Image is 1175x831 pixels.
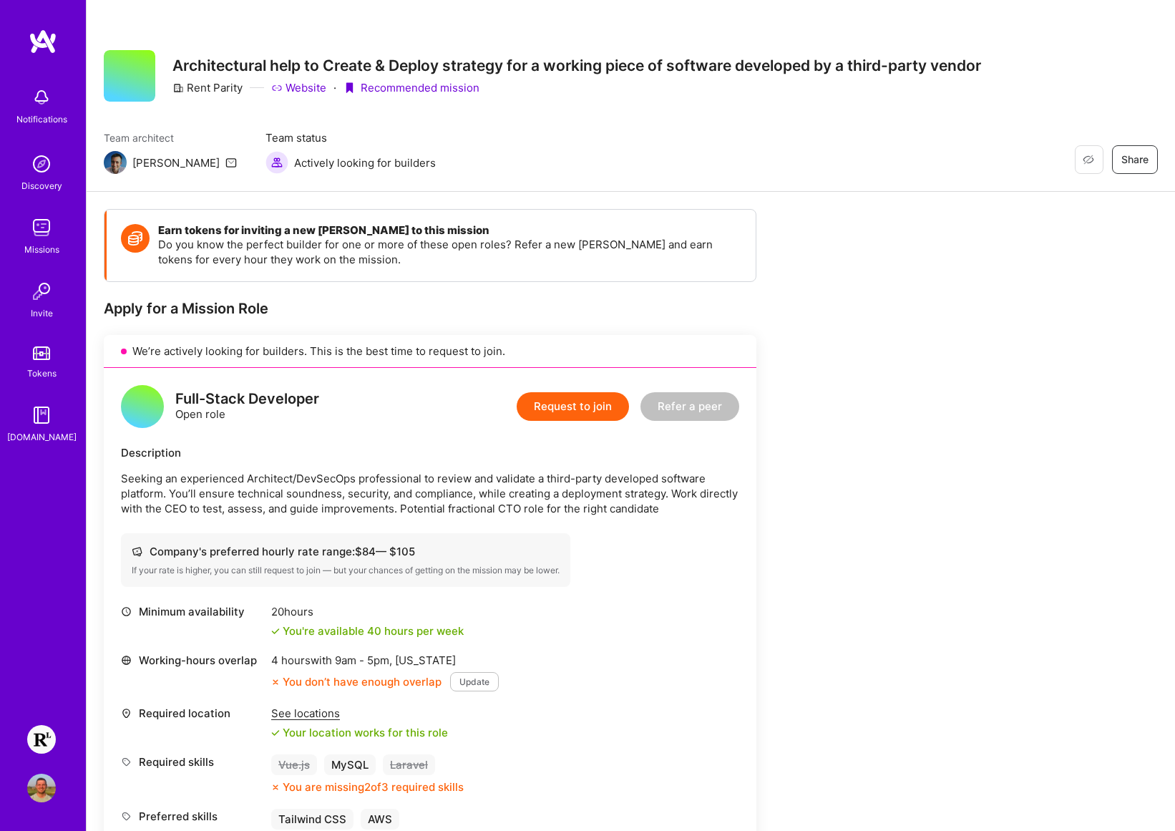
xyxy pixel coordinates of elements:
[343,82,355,94] i: icon PurpleRibbon
[271,809,354,830] div: Tailwind CSS
[225,157,237,168] i: icon Mail
[271,653,499,668] div: 4 hours with [US_STATE]
[121,653,264,668] div: Working-hours overlap
[121,754,264,769] div: Required skills
[31,306,53,321] div: Invite
[121,708,132,719] i: icon Location
[27,83,56,112] img: bell
[104,299,756,318] div: Apply for a Mission Role
[158,224,741,237] h4: Earn tokens for inviting a new [PERSON_NAME] to this mission
[27,366,57,381] div: Tokens
[121,706,264,721] div: Required location
[283,779,464,794] div: You are missing 2 of 3 required skills
[24,242,59,257] div: Missions
[271,604,464,619] div: 20 hours
[1112,145,1158,174] button: Share
[132,546,142,557] i: icon Cash
[132,544,560,559] div: Company's preferred hourly rate range: $ 84 — $ 105
[104,335,756,368] div: We’re actively looking for builders. This is the best time to request to join.
[265,130,436,145] span: Team status
[271,623,464,638] div: You're available 40 hours per week
[24,725,59,754] a: Resilience Lab: Building a Health Tech Platform
[175,392,319,407] div: Full-Stack Developer
[121,224,150,253] img: Token icon
[332,653,395,667] span: 9am - 5pm ,
[383,754,435,775] div: Laravel
[271,627,280,636] i: icon Check
[271,783,280,792] i: icon CloseOrange
[121,655,132,666] i: icon World
[27,150,56,178] img: discovery
[271,80,326,95] a: Website
[21,178,62,193] div: Discovery
[121,471,739,516] p: Seeking an experienced Architect/DevSecOps professional to review and validate a third-party deve...
[7,429,77,444] div: [DOMAIN_NAME]
[294,155,436,170] span: Actively looking for builders
[29,29,57,54] img: logo
[104,130,237,145] span: Team architect
[271,725,448,740] div: Your location works for this role
[121,606,132,617] i: icon Clock
[361,809,399,830] div: AWS
[121,811,132,822] i: icon Tag
[16,112,67,127] div: Notifications
[172,57,981,74] h3: Architectural help to Create & Deploy strategy for a working piece of software developed by a thi...
[24,774,59,802] a: User Avatar
[27,401,56,429] img: guide book
[121,757,132,767] i: icon Tag
[640,392,739,421] button: Refer a peer
[450,672,499,691] button: Update
[33,346,50,360] img: tokens
[271,754,317,775] div: Vue.js
[175,392,319,422] div: Open role
[121,809,264,824] div: Preferred skills
[343,80,479,95] div: Recommended mission
[27,277,56,306] img: Invite
[104,151,127,174] img: Team Architect
[1083,154,1094,165] i: icon EyeClosed
[517,392,629,421] button: Request to join
[132,155,220,170] div: [PERSON_NAME]
[324,754,376,775] div: MySQL
[121,445,739,460] div: Description
[333,80,336,95] div: ·
[27,774,56,802] img: User Avatar
[271,729,280,737] i: icon Check
[265,151,288,174] img: Actively looking for builders
[1121,152,1149,167] span: Share
[121,604,264,619] div: Minimum availability
[132,565,560,576] div: If your rate is higher, you can still request to join — but your chances of getting on the missio...
[271,678,280,686] i: icon CloseOrange
[271,706,448,721] div: See locations
[27,213,56,242] img: teamwork
[27,725,56,754] img: Resilience Lab: Building a Health Tech Platform
[172,80,243,95] div: Rent Parity
[158,237,741,267] p: Do you know the perfect builder for one or more of these open roles? Refer a new [PERSON_NAME] an...
[172,82,184,94] i: icon CompanyGray
[271,674,442,689] div: You don’t have enough overlap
